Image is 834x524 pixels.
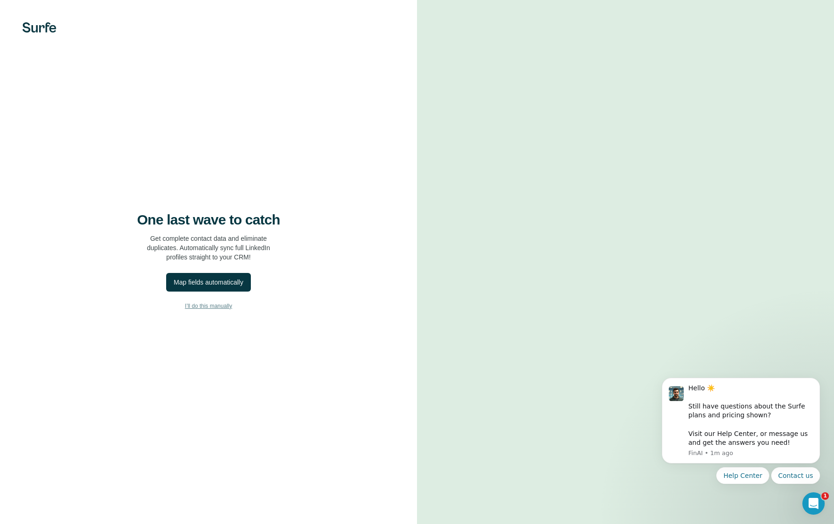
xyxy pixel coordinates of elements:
iframe: Intercom notifications message [648,347,834,499]
h4: One last wave to catch [137,211,280,228]
span: I’ll do this manually [185,302,232,310]
span: 1 [821,492,829,500]
button: Map fields automatically [166,273,250,292]
img: Surfe's logo [22,22,56,33]
p: Get complete contact data and eliminate duplicates. Automatically sync full LinkedIn profiles str... [147,234,270,262]
iframe: Intercom live chat [802,492,825,515]
button: I’ll do this manually [19,299,398,313]
div: Map fields automatically [174,278,243,287]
